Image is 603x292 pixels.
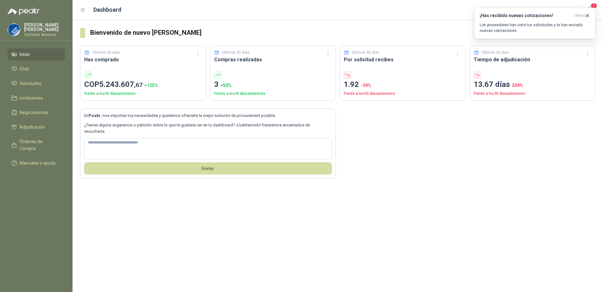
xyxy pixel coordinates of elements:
p: [PERSON_NAME] [PERSON_NAME] [24,23,65,32]
span: 1 [590,3,597,9]
button: ¡Has recibido nuevas cotizaciones!ahora Los proveedores han visto tus solicitudes y te han enviad... [474,8,595,39]
a: Órdenes de Compra [8,136,65,155]
p: 3 [214,79,332,91]
a: Solicitudes [8,77,65,89]
span: Solicitudes [20,80,41,87]
p: Frente a los 30 días anteriores [344,91,462,97]
h3: ¡Has recibido nuevas cotizaciones! [480,13,572,18]
p: Los proveedores han visto tus solicitudes y te han enviado nuevas cotizaciones. [480,22,590,33]
p: Cartones America [24,33,65,37]
span: Inicio [20,51,30,58]
button: 1 [584,4,595,16]
span: ,67 [134,81,143,88]
p: Frente a los 30 días anteriores [214,91,332,97]
span: + 50 % [220,83,231,88]
p: Últimos 30 días [352,50,379,56]
img: Company Logo [8,24,20,36]
p: 13.67 días [474,79,592,91]
p: Frente a los 30 días anteriores [474,91,592,97]
a: Manuales y ayuda [8,157,65,169]
p: En , nos importan tus necesidades y queremos ofrecerte la mejor solución de procurement posible. [84,113,332,119]
span: ahora [575,13,585,18]
h3: Tiempo de adjudicación [474,56,592,64]
h3: Por solicitud recibes [344,56,462,64]
p: Últimos 30 días [482,50,509,56]
a: Negociaciones [8,106,65,119]
span: -39 % [361,83,371,88]
a: Adjudicación [8,121,65,133]
span: Licitaciones [20,94,43,101]
img: Logo peakr [8,8,40,15]
span: 204 % [512,83,523,88]
span: + 125 % [144,83,158,88]
h3: Has comprado [84,56,202,64]
span: Adjudicación [20,124,45,131]
span: Manuales y ayuda [20,160,56,167]
span: Negociaciones [20,109,49,116]
p: 1.92 [344,79,462,91]
h1: Dashboard [93,5,121,14]
p: Frente a los 30 días anteriores [84,91,202,97]
p: Últimos 30 días [92,50,120,56]
p: ¿Tienes alguna sugerencia o petición sobre lo que te gustaría ver en tu dashboard? ¡Cuéntanoslo! ... [84,122,332,135]
button: Envíar [84,162,332,174]
a: Chat [8,63,65,75]
span: Chat [20,65,29,72]
span: Órdenes de Compra [20,138,59,152]
h3: Compras realizadas [214,56,332,64]
h3: Bienvenido de nuevo [PERSON_NAME] [90,28,595,38]
a: Licitaciones [8,92,65,104]
a: Inicio [8,48,65,60]
b: Peakr [89,113,101,118]
p: Últimos 30 días [222,50,249,56]
p: COP [84,79,202,91]
span: 5.243.607 [99,80,143,89]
